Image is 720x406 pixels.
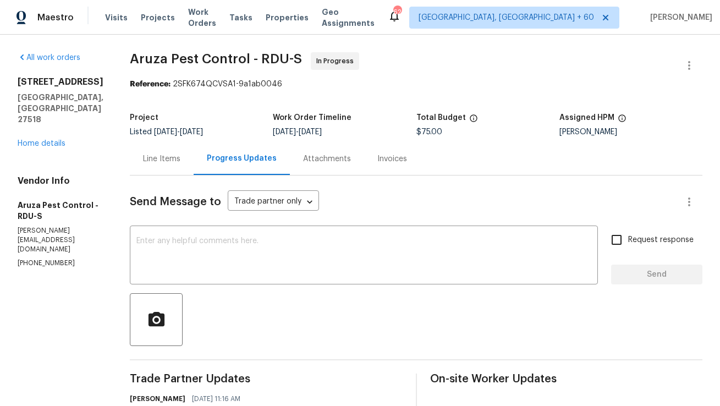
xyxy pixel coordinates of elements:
[130,52,302,65] span: Aruza Pest Control - RDU-S
[377,153,407,164] div: Invoices
[266,12,309,23] span: Properties
[130,79,702,90] div: 2SFK674QCVSA1-9a1ab0046
[154,128,177,136] span: [DATE]
[130,114,158,122] h5: Project
[299,128,322,136] span: [DATE]
[628,234,694,246] span: Request response
[322,7,375,29] span: Geo Assignments
[316,56,358,67] span: In Progress
[273,128,322,136] span: -
[559,114,614,122] h5: Assigned HPM
[416,114,466,122] h5: Total Budget
[273,114,351,122] h5: Work Order Timeline
[143,153,180,164] div: Line Items
[207,153,277,164] div: Progress Updates
[18,92,103,125] h5: [GEOGRAPHIC_DATA], [GEOGRAPHIC_DATA] 27518
[37,12,74,23] span: Maestro
[130,128,203,136] span: Listed
[130,374,403,385] span: Trade Partner Updates
[154,128,203,136] span: -
[130,196,221,207] span: Send Message to
[430,374,703,385] span: On-site Worker Updates
[180,128,203,136] span: [DATE]
[469,114,478,128] span: The total cost of line items that have been proposed by Opendoor. This sum includes line items th...
[18,200,103,222] h5: Aruza Pest Control - RDU-S
[105,12,128,23] span: Visits
[229,14,252,21] span: Tasks
[618,114,626,128] span: The hpm assigned to this work order.
[188,7,216,29] span: Work Orders
[303,153,351,164] div: Attachments
[18,76,103,87] h2: [STREET_ADDRESS]
[18,140,65,147] a: Home details
[646,12,712,23] span: [PERSON_NAME]
[18,175,103,186] h4: Vendor Info
[393,7,401,18] div: 624
[192,393,240,404] span: [DATE] 11:16 AM
[130,80,171,88] b: Reference:
[18,226,103,254] p: [PERSON_NAME][EMAIL_ADDRESS][DOMAIN_NAME]
[559,128,702,136] div: [PERSON_NAME]
[419,12,594,23] span: [GEOGRAPHIC_DATA], [GEOGRAPHIC_DATA] + 60
[130,393,185,404] h6: [PERSON_NAME]
[228,193,319,211] div: Trade partner only
[273,128,296,136] span: [DATE]
[18,259,103,268] p: [PHONE_NUMBER]
[416,128,442,136] span: $75.00
[18,54,80,62] a: All work orders
[141,12,175,23] span: Projects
